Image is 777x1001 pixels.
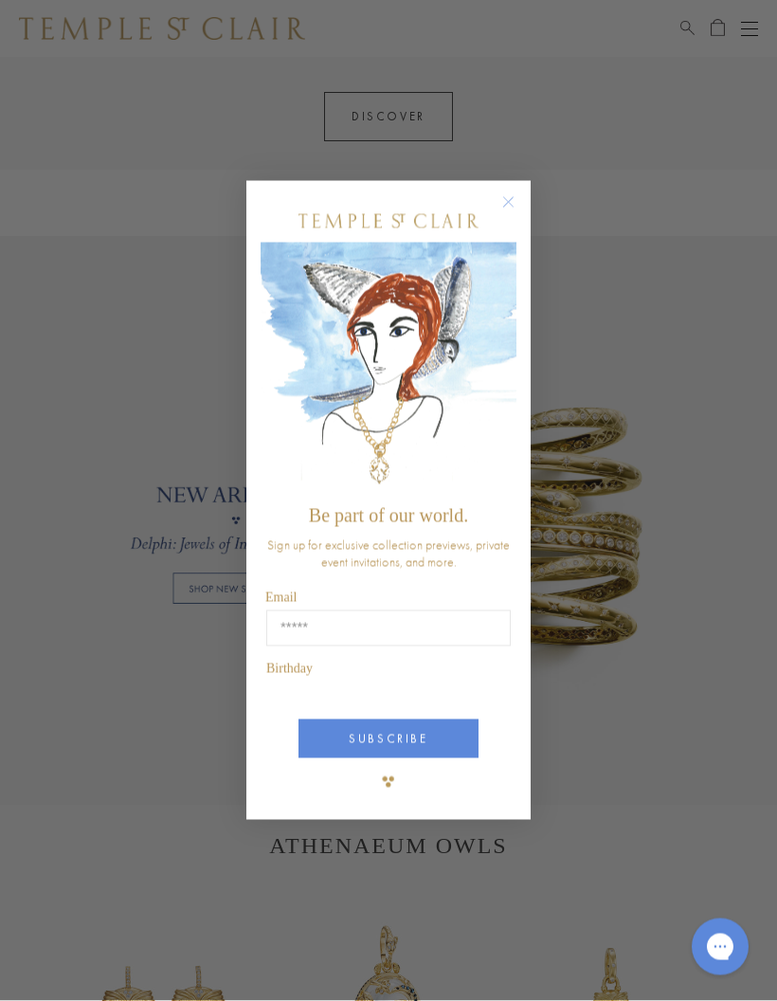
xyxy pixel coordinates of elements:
[298,214,479,228] img: Temple St. Clair
[309,505,468,526] span: Be part of our world.
[298,719,479,758] button: SUBSCRIBE
[267,537,510,571] span: Sign up for exclusive collection previews, private event invitations, and more.
[266,662,313,676] span: Birthday
[265,591,297,605] span: Email
[261,243,516,496] img: c4a9eb12-d91a-4d4a-8ee0-386386f4f338.jpeg
[266,610,511,646] input: Email
[682,912,758,982] iframe: Gorgias live chat messenger
[506,200,530,224] button: Close dialog
[370,763,407,801] img: TSC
